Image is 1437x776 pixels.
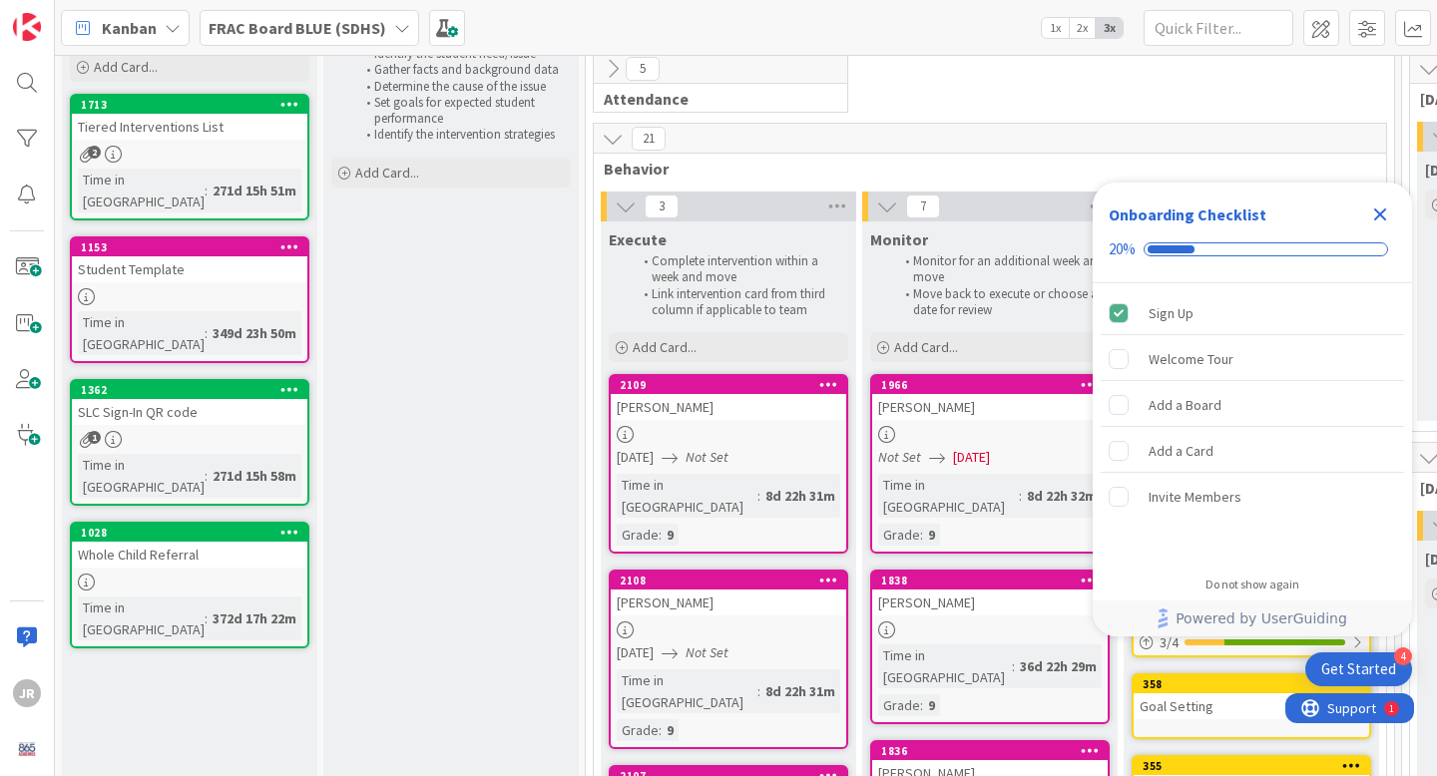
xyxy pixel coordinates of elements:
[953,447,990,468] span: [DATE]
[208,322,301,344] div: 349d 23h 50m
[1101,429,1404,473] div: Add a Card is incomplete.
[208,607,301,629] div: 372d 17h 22m
[878,474,1019,518] div: Time in [GEOGRAPHIC_DATA]
[72,399,307,425] div: SLC Sign-In QR code
[1012,655,1015,677] span: :
[760,485,840,507] div: 8d 22h 31m
[1015,655,1102,677] div: 36d 22h 29m
[611,376,846,420] div: 2109[PERSON_NAME]
[1109,202,1266,226] div: Onboarding Checklist
[78,169,205,212] div: Time in [GEOGRAPHIC_DATA]
[72,114,307,140] div: Tiered Interventions List
[72,96,307,140] div: 1713Tiered Interventions List
[205,465,208,487] span: :
[686,643,728,661] i: Not Set
[1101,475,1404,519] div: Invite Members is incomplete.
[609,229,667,249] span: Execute
[626,57,660,81] span: 5
[1042,18,1069,38] span: 1x
[611,572,846,589] div: 2108
[1101,291,1404,335] div: Sign Up is complete.
[1103,600,1402,636] a: Powered by UserGuiding
[1305,652,1412,686] div: Open Get Started checklist, remaining modules: 4
[604,89,822,109] span: Attendance
[920,694,923,716] span: :
[78,311,205,355] div: Time in [GEOGRAPHIC_DATA]
[1069,18,1096,38] span: 2x
[878,524,920,546] div: Grade
[1149,347,1233,371] div: Welcome Tour
[1143,759,1369,773] div: 355
[872,572,1108,615] div: 1838[PERSON_NAME]
[686,448,728,466] i: Not Set
[611,589,846,615] div: [PERSON_NAME]
[872,376,1108,394] div: 1966
[209,18,386,38] b: FRAC Board BLUE (SDHS)
[881,574,1108,587] div: 1838
[13,679,41,707] div: JR
[72,238,307,282] div: 1153Student Template
[620,378,846,392] div: 2109
[894,253,1107,286] li: Monitor for an additional week and move
[88,431,101,444] span: 1
[1149,301,1194,325] div: Sign Up
[78,454,205,498] div: Time in [GEOGRAPHIC_DATA]
[1093,283,1412,564] div: Checklist items
[872,742,1108,760] div: 1836
[633,253,845,286] li: Complete intervention within a week and move
[1093,183,1412,636] div: Checklist Container
[923,694,940,716] div: 9
[878,448,921,466] i: Not Set
[872,376,1108,420] div: 1966[PERSON_NAME]
[78,596,205,640] div: Time in [GEOGRAPHIC_DATA]
[208,180,301,201] div: 271d 15h 51m
[355,127,568,143] li: Identify the intervention strategies
[1134,675,1369,719] div: 358Goal Setting
[81,240,307,254] div: 1153
[870,229,928,249] span: Monitor
[617,447,654,468] span: [DATE]
[923,524,940,546] div: 9
[81,98,307,112] div: 1713
[1134,693,1369,719] div: Goal Setting
[72,542,307,568] div: Whole Child Referral
[757,485,760,507] span: :
[633,338,697,356] span: Add Card...
[88,146,101,159] span: 2
[13,735,41,763] img: avatar
[1364,198,1396,230] div: Close Checklist
[72,381,307,425] div: 1362SLC Sign-In QR code
[1109,240,1396,258] div: Checklist progress: 20%
[13,13,41,41] img: Visit kanbanzone.com
[1149,485,1241,509] div: Invite Members
[72,524,307,568] div: 1028Whole Child Referral
[604,159,1361,179] span: Behavior
[1205,577,1299,592] div: Do not show again
[1321,659,1396,679] div: Get Started
[872,572,1108,589] div: 1838
[72,238,307,256] div: 1153
[757,680,760,702] span: :
[662,719,679,741] div: 9
[1022,485,1102,507] div: 8d 22h 32m
[611,572,846,615] div: 2108[PERSON_NAME]
[355,95,568,128] li: Set goals for expected student performance
[81,383,307,397] div: 1362
[1149,393,1221,417] div: Add a Board
[72,96,307,114] div: 1713
[205,180,208,201] span: :
[104,8,109,24] div: 1
[617,524,659,546] div: Grade
[72,524,307,542] div: 1028
[355,79,568,95] li: Determine the cause of the issue
[1101,337,1404,381] div: Welcome Tour is incomplete.
[1134,757,1369,775] div: 355
[355,62,568,78] li: Gather facts and background data
[94,58,158,76] span: Add Card...
[617,669,757,713] div: Time in [GEOGRAPHIC_DATA]
[1134,630,1369,655] div: 3/4
[662,524,679,546] div: 9
[872,589,1108,615] div: [PERSON_NAME]
[617,474,757,518] div: Time in [GEOGRAPHIC_DATA]
[42,3,91,27] span: Support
